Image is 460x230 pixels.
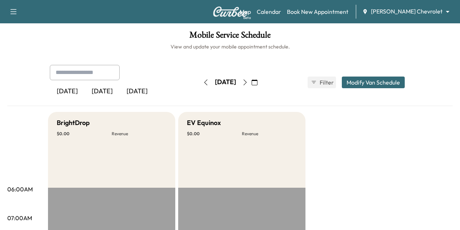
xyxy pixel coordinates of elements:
[50,83,85,100] div: [DATE]
[257,7,281,16] a: Calendar
[320,78,333,87] span: Filter
[308,77,336,88] button: Filter
[7,43,453,50] h6: View and update your mobile appointment schedule.
[342,77,405,88] button: Modify Van Schedule
[287,7,348,16] a: Book New Appointment
[243,15,251,20] div: Beta
[112,131,167,137] p: Revenue
[7,185,33,194] p: 06:00AM
[7,214,32,222] p: 07:00AM
[242,131,297,137] p: Revenue
[187,118,221,128] h5: EV Equinox
[57,131,112,137] p: $ 0.00
[213,7,248,17] img: Curbee Logo
[187,131,242,137] p: $ 0.00
[240,7,251,16] a: MapBeta
[57,118,90,128] h5: BrightDrop
[7,31,453,43] h1: Mobile Service Schedule
[371,7,443,16] span: [PERSON_NAME] Chevrolet
[215,78,236,87] div: [DATE]
[85,83,120,100] div: [DATE]
[120,83,155,100] div: [DATE]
